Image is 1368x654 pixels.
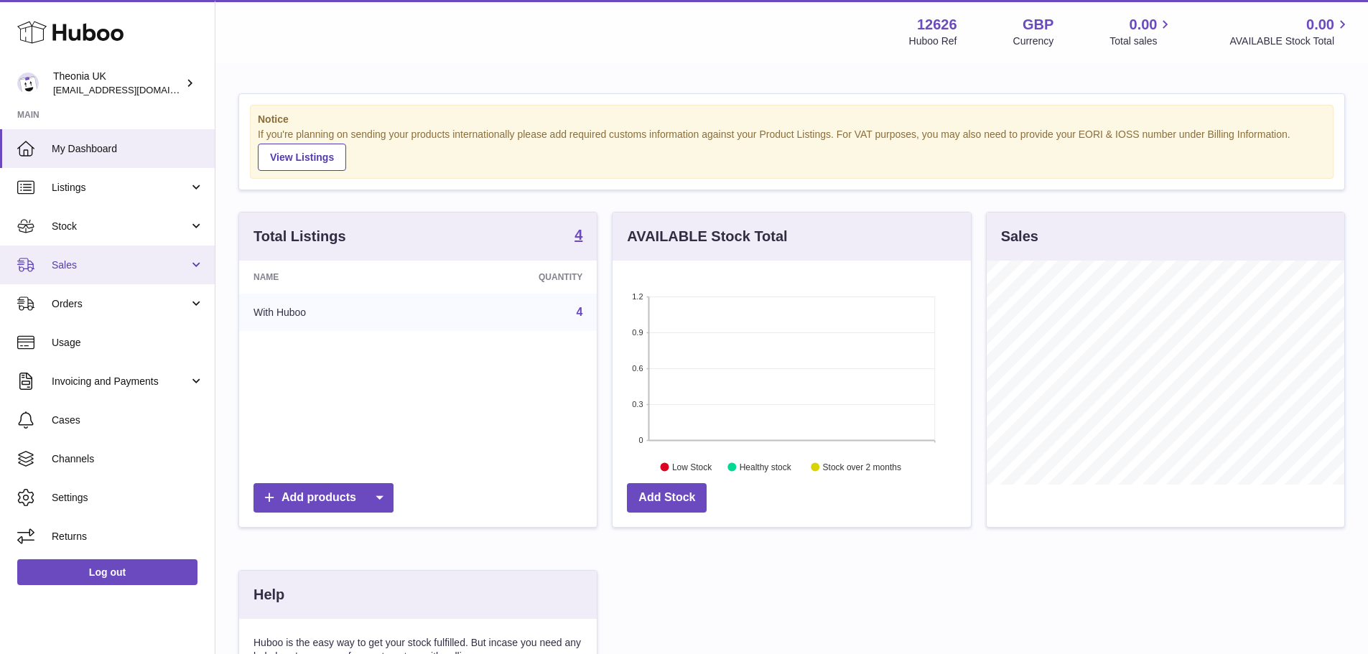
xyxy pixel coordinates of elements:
span: Settings [52,491,204,505]
text: 0.3 [633,400,643,408]
h3: AVAILABLE Stock Total [627,227,787,246]
span: 0.00 [1306,15,1334,34]
td: With Huboo [239,294,428,331]
span: Total sales [1109,34,1173,48]
a: 0.00 AVAILABLE Stock Total [1229,15,1351,48]
h3: Sales [1001,227,1038,246]
img: internalAdmin-12626@internal.huboo.com [17,73,39,94]
span: AVAILABLE Stock Total [1229,34,1351,48]
a: 4 [574,228,582,245]
span: Returns [52,530,204,543]
strong: 12626 [917,15,957,34]
div: Huboo Ref [909,34,957,48]
text: 0.6 [633,364,643,373]
a: View Listings [258,144,346,171]
div: If you're planning on sending your products internationally please add required customs informati... [258,128,1326,171]
span: 0.00 [1130,15,1158,34]
span: Listings [52,181,189,195]
span: Channels [52,452,204,466]
span: My Dashboard [52,142,204,156]
strong: Notice [258,113,1326,126]
span: Sales [52,258,189,272]
th: Quantity [428,261,597,294]
div: Currency [1013,34,1054,48]
strong: GBP [1023,15,1053,34]
h3: Total Listings [253,227,346,246]
span: Invoicing and Payments [52,375,189,388]
a: Log out [17,559,197,585]
a: 4 [576,306,582,318]
text: Low Stock [672,462,712,472]
th: Name [239,261,428,294]
span: Cases [52,414,204,427]
strong: 4 [574,228,582,242]
h3: Help [253,585,284,604]
span: Orders [52,297,189,311]
a: Add products [253,483,394,513]
a: 0.00 Total sales [1109,15,1173,48]
text: Stock over 2 months [823,462,901,472]
div: Theonia UK [53,70,182,97]
text: 0.9 [633,328,643,337]
text: Healthy stock [740,462,792,472]
span: Stock [52,220,189,233]
text: 1.2 [633,292,643,301]
span: Usage [52,336,204,350]
span: [EMAIL_ADDRESS][DOMAIN_NAME] [53,84,211,95]
text: 0 [639,436,643,444]
a: Add Stock [627,483,707,513]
